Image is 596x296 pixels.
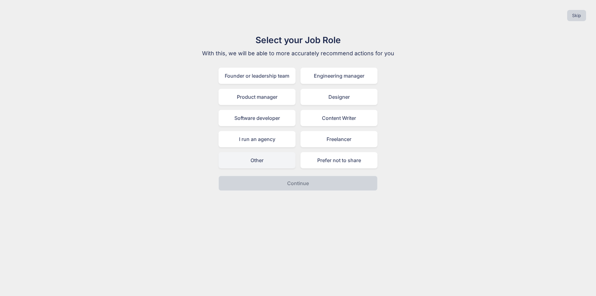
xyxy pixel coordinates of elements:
[300,131,377,147] div: Freelancer
[287,180,309,187] p: Continue
[300,152,377,168] div: Prefer not to share
[300,68,377,84] div: Engineering manager
[219,176,377,191] button: Continue
[300,110,377,126] div: Content Writer
[219,152,296,168] div: Other
[567,10,586,21] button: Skip
[219,131,296,147] div: I run an agency
[300,89,377,105] div: Designer
[194,34,402,47] h1: Select your Job Role
[219,89,296,105] div: Product manager
[219,110,296,126] div: Software developer
[194,49,402,58] p: With this, we will be able to more accurately recommend actions for you
[219,68,296,84] div: Founder or leadership team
